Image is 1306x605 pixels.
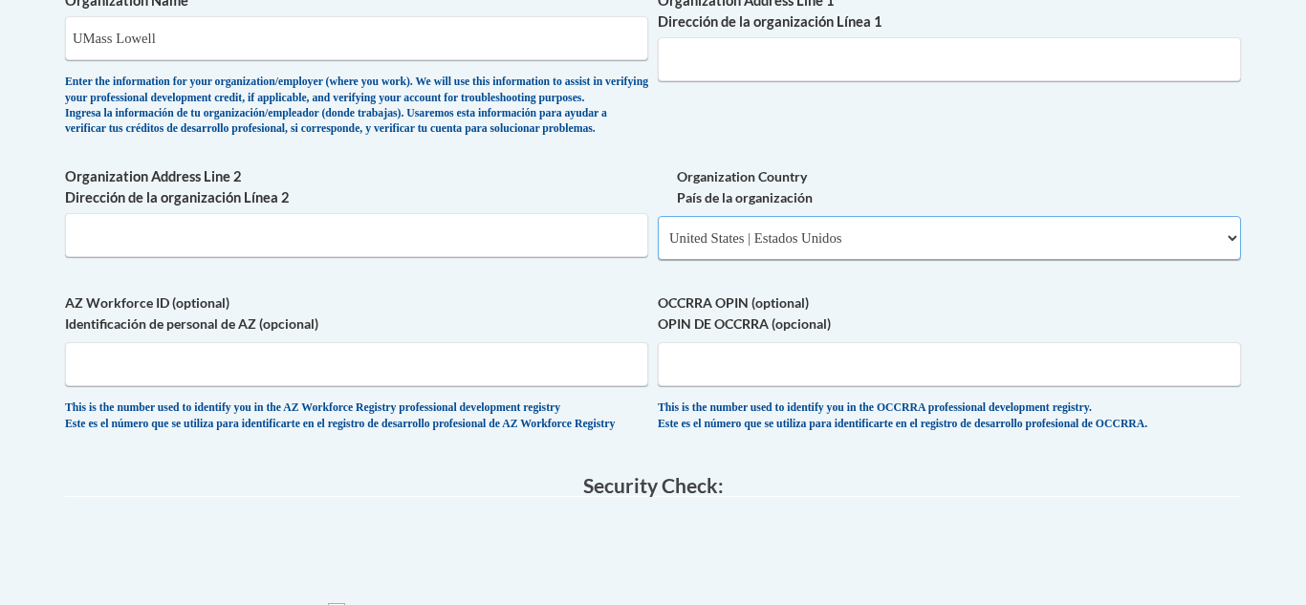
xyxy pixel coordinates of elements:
[65,213,648,257] input: Metadata input
[508,516,798,591] iframe: reCAPTCHA
[65,75,648,138] div: Enter the information for your organization/employer (where you work). We will use this informati...
[65,292,648,335] label: AZ Workforce ID (optional) Identificación de personal de AZ (opcional)
[583,473,724,497] span: Security Check:
[658,166,1241,208] label: Organization Country País de la organización
[658,400,1241,432] div: This is the number used to identify you in the OCCRRA professional development registry. Este es ...
[65,166,648,208] label: Organization Address Line 2 Dirección de la organización Línea 2
[65,400,648,432] div: This is the number used to identify you in the AZ Workforce Registry professional development reg...
[658,292,1241,335] label: OCCRRA OPIN (optional) OPIN DE OCCRRA (opcional)
[65,16,648,60] input: Metadata input
[658,37,1241,81] input: Metadata input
